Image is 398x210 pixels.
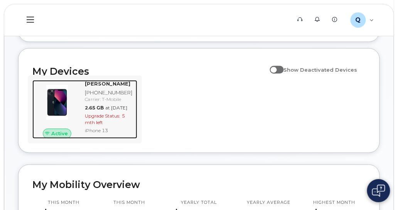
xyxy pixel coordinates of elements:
[85,113,125,125] span: 5 mth left
[32,80,137,139] a: Active[PERSON_NAME][PHONE_NUMBER]Carrier: T-Mobile2.65 GBat [DATE]Upgrade Status:5 mth leftiPhone 13
[372,185,385,197] img: Open chat
[85,89,134,96] div: [PHONE_NUMBER]
[104,200,154,206] p: This month
[270,62,276,69] input: Show Deactivated Devices
[85,113,120,119] span: Upgrade Status:
[32,179,366,190] h2: My Mobility Overview
[284,67,358,73] span: Show Deactivated Devices
[42,200,86,206] p: This month
[356,15,361,25] span: Q
[32,66,266,77] h2: My Devices
[39,84,76,121] img: image20231002-3703462-1ig824h.jpeg
[244,200,294,206] p: Yearly average
[85,81,130,87] strong: [PERSON_NAME]
[105,105,127,111] span: at [DATE]
[85,105,104,111] span: 2.65 GB
[85,127,134,134] div: iPhone 13
[345,12,379,28] div: QT38724
[85,96,134,102] div: Carrier: T-Mobile
[312,200,356,206] p: Highest month
[51,130,68,137] span: Active
[173,200,226,206] p: Yearly total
